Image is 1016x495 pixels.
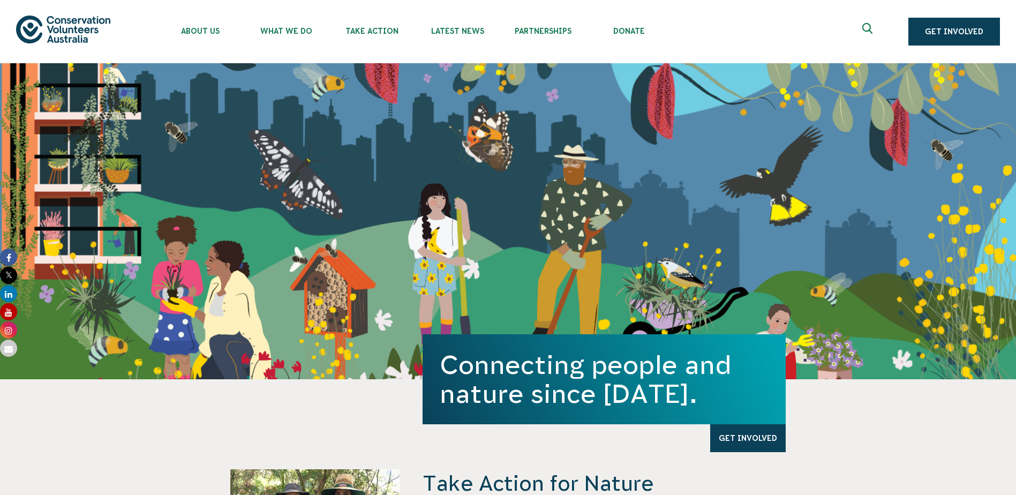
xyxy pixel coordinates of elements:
[586,27,672,35] span: Donate
[157,27,243,35] span: About Us
[329,27,415,35] span: Take Action
[500,27,586,35] span: Partnerships
[856,19,882,44] button: Expand search box Close search box
[862,23,876,40] span: Expand search box
[16,16,110,43] img: logo.svg
[710,424,786,452] a: Get Involved
[243,27,329,35] span: What We Do
[415,27,500,35] span: Latest News
[908,18,1000,46] a: Get Involved
[440,350,769,408] h1: Connecting people and nature since [DATE].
